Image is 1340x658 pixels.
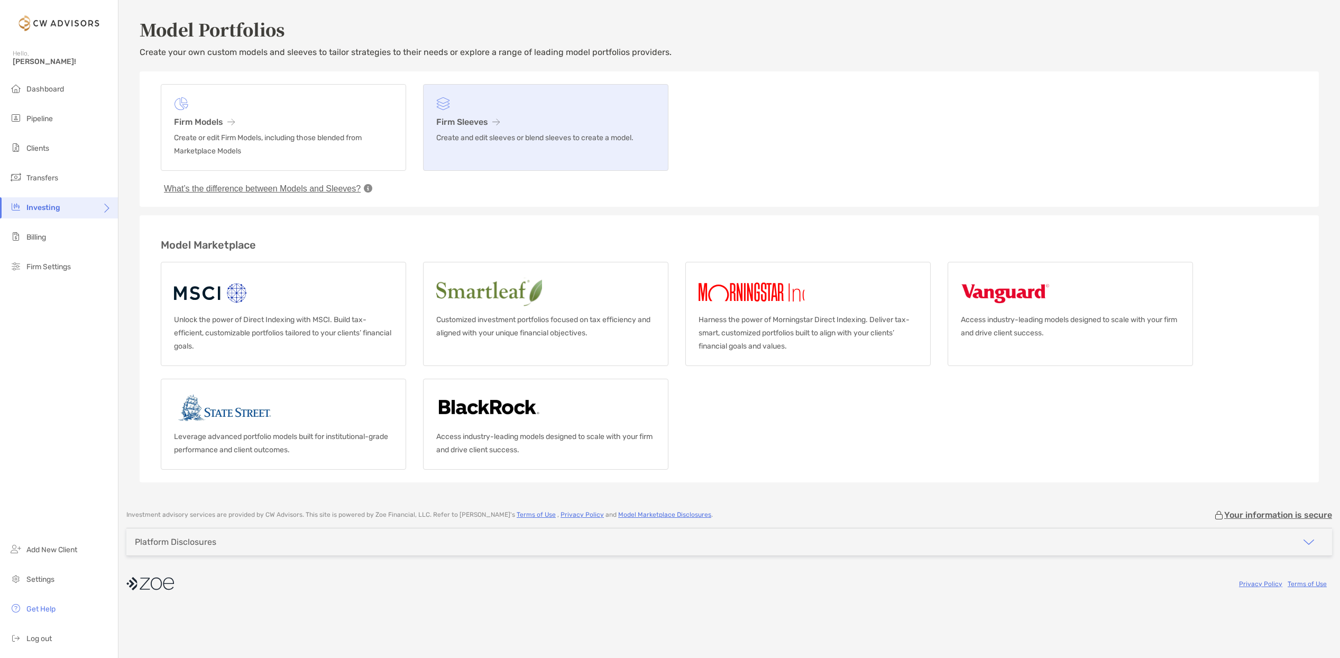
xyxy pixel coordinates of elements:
[436,131,655,144] p: Create and edit sleeves or blend sleeves to create a model.
[423,379,668,470] a: BlackrockAccess industry-leading models designed to scale with your firm and drive client success.
[10,230,22,243] img: billing icon
[135,537,216,547] div: Platform Disclosures
[26,85,64,94] span: Dashboard
[699,313,917,353] p: Harness the power of Morningstar Direct Indexing. Deliver tax-smart, customized portfolios built ...
[26,605,56,614] span: Get Help
[10,141,22,154] img: clients icon
[13,4,105,42] img: Zoe Logo
[10,260,22,272] img: firm-settings icon
[126,511,713,519] p: Investment advisory services are provided by CW Advisors . This site is powered by Zoe Financial,...
[1239,580,1282,588] a: Privacy Policy
[1288,580,1327,588] a: Terms of Use
[161,84,406,171] a: Firm ModelsCreate or edit Firm Models, including those blended from Marketplace Models
[423,84,668,171] a: Firm SleevesCreate and edit sleeves or blend sleeves to create a model.
[161,379,406,470] a: State streetLeverage advanced portfolio models built for institutional-grade performance and clie...
[436,313,655,340] p: Customized investment portfolios focused on tax efficiency and aligned with your unique financial...
[26,203,60,212] span: Investing
[10,602,22,615] img: get-help icon
[10,82,22,95] img: dashboard icon
[10,112,22,124] img: pipeline icon
[1224,510,1332,520] p: Your information is secure
[948,262,1193,366] a: VanguardAccess industry-leading models designed to scale with your firm and drive client success.
[161,184,364,194] button: What’s the difference between Models and Sleeves?
[961,313,1180,340] p: Access industry-leading models designed to scale with your firm and drive client success.
[26,233,46,242] span: Billing
[685,262,931,366] a: MorningstarHarness the power of Morningstar Direct Indexing. Deliver tax-smart, customized portfo...
[436,392,541,426] img: Blackrock
[126,572,174,596] img: company logo
[140,17,1319,41] h2: Model Portfolios
[26,634,52,643] span: Log out
[161,239,1298,251] h3: Model Marketplace
[174,131,393,158] p: Create or edit Firm Models, including those blended from Marketplace Models
[699,275,847,309] img: Morningstar
[174,430,393,456] p: Leverage advanced portfolio models built for institutional-grade performance and client outcomes.
[423,262,668,366] a: SmartleafCustomized investment portfolios focused on tax efficiency and aligned with your unique ...
[618,511,711,518] a: Model Marketplace Disclosures
[26,114,53,123] span: Pipeline
[10,632,22,644] img: logout icon
[10,572,22,585] img: settings icon
[174,392,276,426] img: State street
[161,262,406,366] a: MSCIUnlock the power of Direct Indexing with MSCI. Build tax-efficient, customizable portfolios t...
[174,117,393,127] h3: Firm Models
[26,545,77,554] span: Add New Client
[26,173,58,182] span: Transfers
[10,171,22,184] img: transfers icon
[174,313,393,353] p: Unlock the power of Direct Indexing with MSCI. Build tax-efficient, customizable portfolios tailo...
[26,575,54,584] span: Settings
[26,144,49,153] span: Clients
[10,543,22,555] img: add_new_client icon
[436,275,631,309] img: Smartleaf
[26,262,71,271] span: Firm Settings
[174,275,249,309] img: MSCI
[561,511,604,518] a: Privacy Policy
[436,430,655,456] p: Access industry-leading models designed to scale with your firm and drive client success.
[13,57,112,66] span: [PERSON_NAME]!
[1302,536,1315,549] img: icon arrow
[436,117,655,127] h3: Firm Sleeves
[961,275,1050,309] img: Vanguard
[517,511,556,518] a: Terms of Use
[10,200,22,213] img: investing icon
[140,45,1319,59] p: Create your own custom models and sleeves to tailor strategies to their needs or explore a range ...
